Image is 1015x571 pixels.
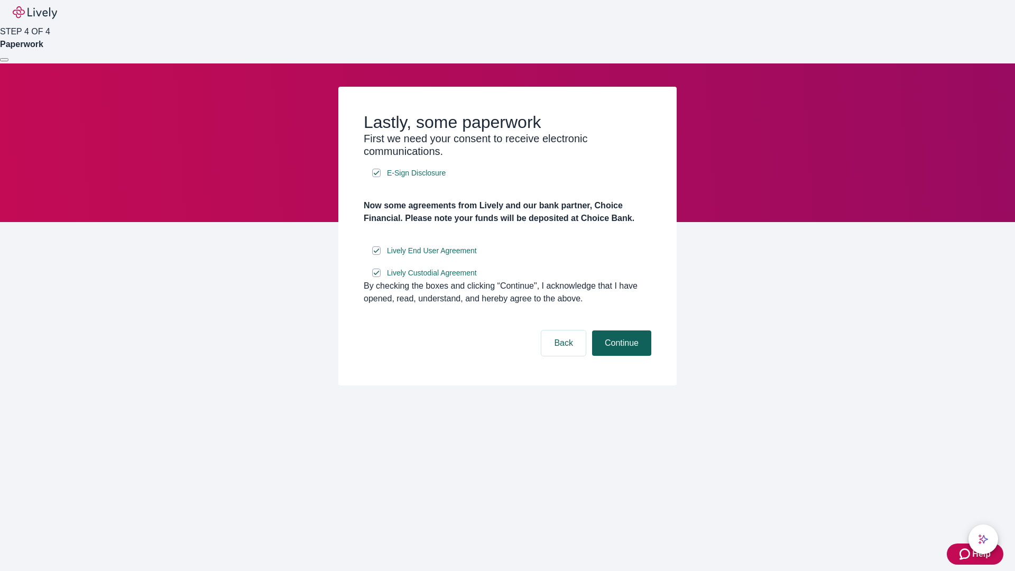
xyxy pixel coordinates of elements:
[978,534,989,545] svg: Lively AI Assistant
[968,524,998,554] button: chat
[385,244,479,257] a: e-sign disclosure document
[364,199,651,225] h4: Now some agreements from Lively and our bank partner, Choice Financial. Please note your funds wi...
[13,6,57,19] img: Lively
[387,268,477,279] span: Lively Custodial Agreement
[959,548,972,560] svg: Zendesk support icon
[387,168,446,179] span: E-Sign Disclosure
[385,266,479,280] a: e-sign disclosure document
[385,167,448,180] a: e-sign disclosure document
[364,280,651,305] div: By checking the boxes and clicking “Continue", I acknowledge that I have opened, read, understand...
[947,544,1003,565] button: Zendesk support iconHelp
[972,548,991,560] span: Help
[541,330,586,356] button: Back
[364,132,651,158] h3: First we need your consent to receive electronic communications.
[387,245,477,256] span: Lively End User Agreement
[364,112,651,132] h2: Lastly, some paperwork
[592,330,651,356] button: Continue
